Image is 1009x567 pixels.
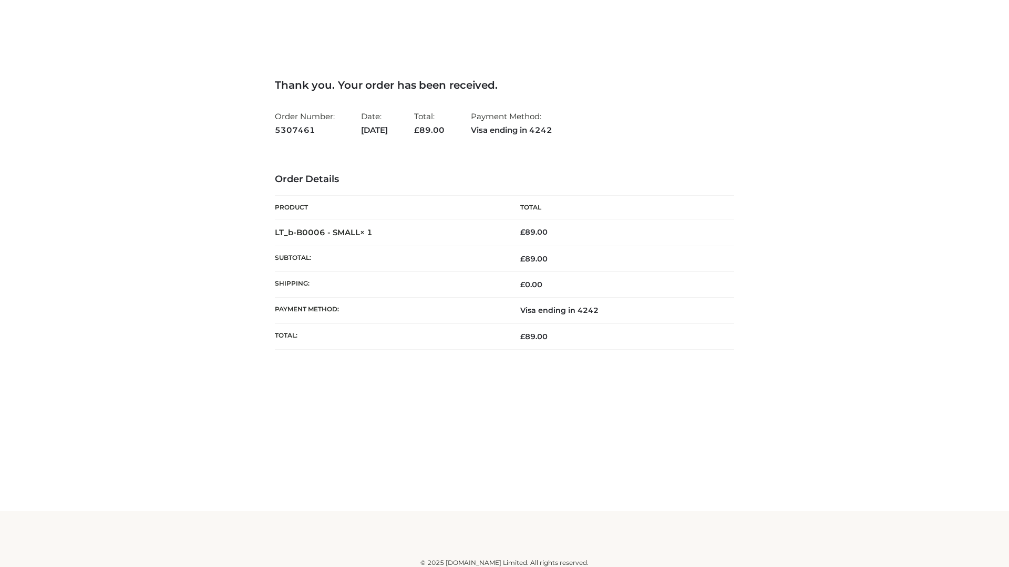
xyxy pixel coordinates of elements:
th: Payment method: [275,298,504,323]
h3: Thank you. Your order has been received. [275,79,734,91]
td: Visa ending in 4242 [504,298,734,323]
th: Shipping: [275,272,504,298]
li: Payment Method: [471,107,552,139]
li: Order Number: [275,107,335,139]
h3: Order Details [275,174,734,185]
th: Subtotal: [275,246,504,271]
strong: LT_b-B0006 - SMALL [275,227,373,237]
li: Date: [361,107,388,139]
span: £ [520,254,525,264]
span: £ [414,125,419,135]
span: £ [520,280,525,289]
span: £ [520,332,525,341]
span: 89.00 [520,254,548,264]
span: £ [520,227,525,237]
bdi: 89.00 [520,227,548,237]
bdi: 0.00 [520,280,542,289]
th: Product [275,196,504,219]
span: 89.00 [414,125,445,135]
strong: [DATE] [361,123,388,137]
strong: × 1 [360,227,373,237]
strong: 5307461 [275,123,335,137]
strong: Visa ending in 4242 [471,123,552,137]
li: Total: [414,107,445,139]
th: Total [504,196,734,219]
th: Total: [275,323,504,349]
span: 89.00 [520,332,548,341]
